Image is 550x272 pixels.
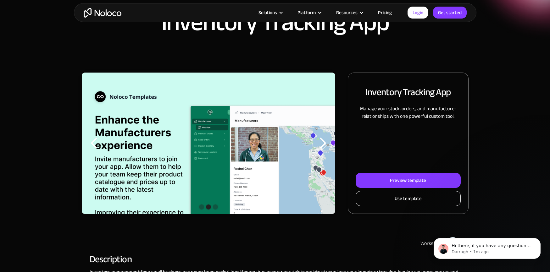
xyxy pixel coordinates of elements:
div: 2 of 3 [81,73,335,214]
div: Works with [420,240,444,247]
iframe: Intercom notifications message [424,225,550,269]
a: Pricing [370,8,400,17]
h2: Inventory Tracking App [365,85,451,99]
a: Use template [356,191,460,206]
a: Preview template [356,173,460,188]
p: Manage your stock, orders, and manufacturer relationships with one powerful custom tool. [356,105,460,120]
a: Get started [433,7,467,19]
div: Platform [290,8,328,17]
div: Show slide 1 of 3 [199,204,204,209]
h1: Inventory Tracking App [161,10,389,35]
div: next slide [310,73,335,214]
div: carousel [82,73,336,214]
div: Resources [328,8,370,17]
div: Platform [297,8,316,17]
a: home [84,8,121,18]
h2: Description [90,256,461,262]
div: Show slide 3 of 3 [213,204,218,209]
div: Preview template [390,176,426,184]
div: Solutions [258,8,277,17]
div: Resources [336,8,358,17]
div: Use template [395,194,422,203]
div: Show slide 2 of 3 [206,204,211,209]
div: Solutions [251,8,290,17]
div: previous slide [82,73,107,214]
a: Login [408,7,428,19]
